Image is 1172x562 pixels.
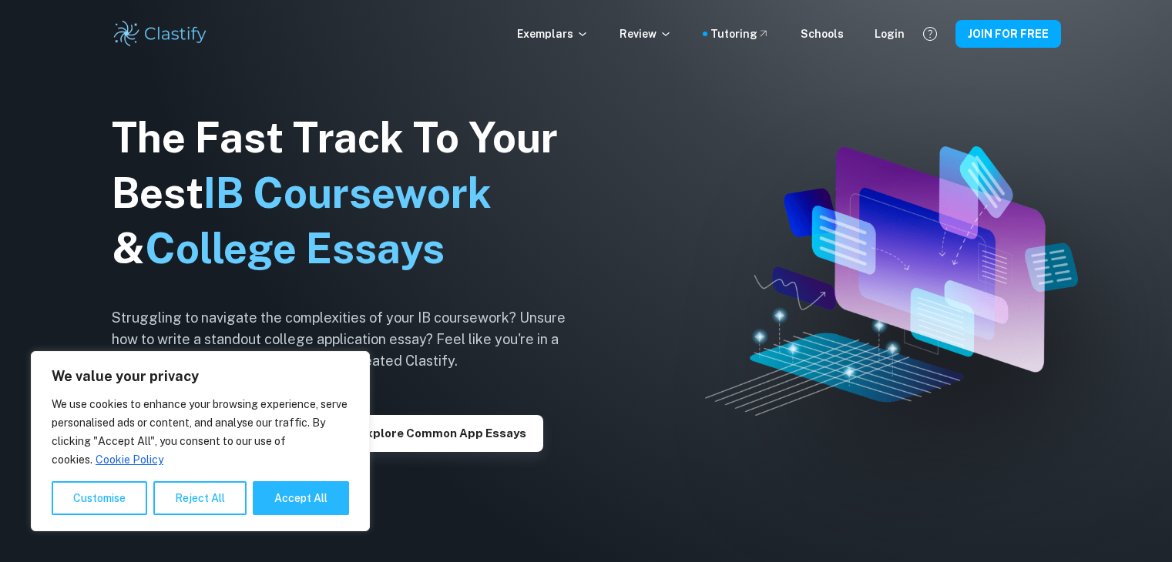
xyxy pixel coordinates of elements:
[342,415,543,452] button: Explore Common App essays
[875,25,905,42] a: Login
[203,169,492,217] span: IB Coursework
[112,110,589,276] h1: The Fast Track To Your Best &
[955,20,1061,48] button: JOIN FOR FREE
[253,481,349,515] button: Accept All
[153,481,247,515] button: Reject All
[801,25,844,42] a: Schools
[52,367,349,386] p: We value your privacy
[517,25,589,42] p: Exemplars
[145,224,445,273] span: College Essays
[112,307,589,372] h6: Struggling to navigate the complexities of your IB coursework? Unsure how to write a standout col...
[917,21,943,47] button: Help and Feedback
[52,481,147,515] button: Customise
[710,25,770,42] a: Tutoring
[31,351,370,531] div: We value your privacy
[52,395,349,469] p: We use cookies to enhance your browsing experience, serve personalised ads or content, and analys...
[342,425,543,440] a: Explore Common App essays
[705,146,1079,416] img: Clastify hero
[95,453,164,467] a: Cookie Policy
[112,18,210,49] img: Clastify logo
[620,25,672,42] p: Review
